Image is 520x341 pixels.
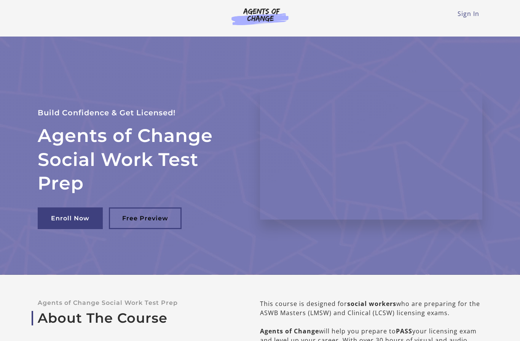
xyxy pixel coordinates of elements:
a: Enroll Now [38,207,103,229]
h2: Agents of Change Social Work Test Prep [38,124,242,195]
p: Build Confidence & Get Licensed! [38,107,242,119]
a: About The Course [38,310,236,326]
b: social workers [347,300,396,308]
p: Agents of Change Social Work Test Prep [38,299,236,306]
b: Agents of Change [260,327,319,335]
a: Sign In [458,10,479,18]
b: PASS [396,327,412,335]
img: Agents of Change Logo [223,8,297,25]
a: Free Preview [109,207,182,229]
